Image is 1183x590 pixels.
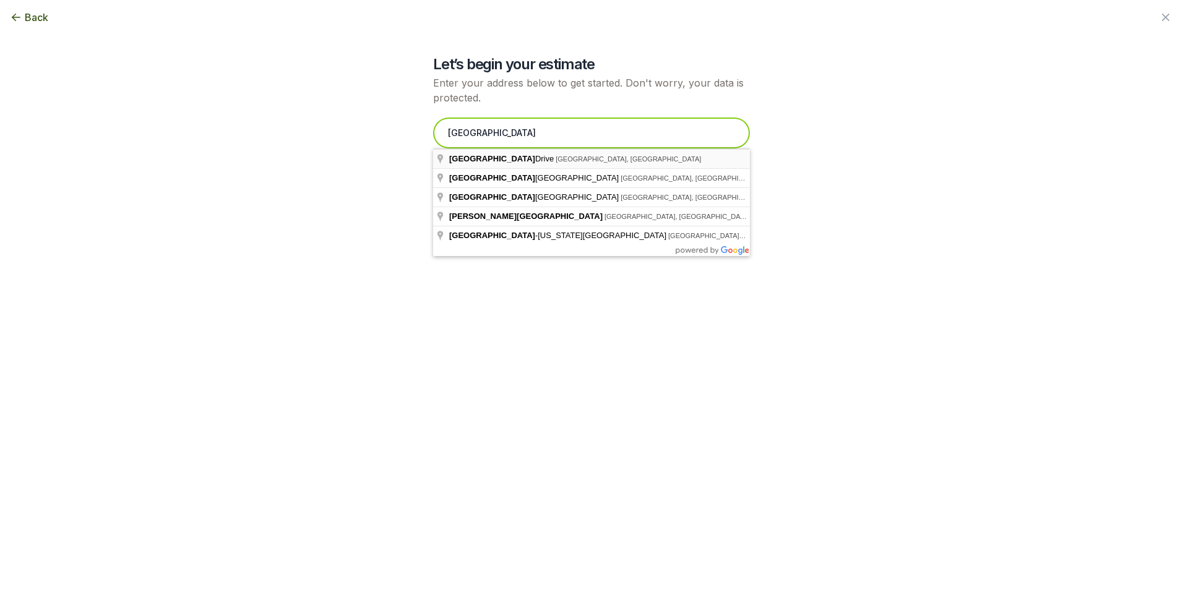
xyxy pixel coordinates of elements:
[668,232,814,239] span: [GEOGRAPHIC_DATA], [GEOGRAPHIC_DATA]
[449,212,603,221] span: [PERSON_NAME][GEOGRAPHIC_DATA]
[556,155,701,163] span: [GEOGRAPHIC_DATA], [GEOGRAPHIC_DATA]
[10,10,48,25] button: Back
[621,174,766,182] span: [GEOGRAPHIC_DATA], [GEOGRAPHIC_DATA]
[25,10,48,25] span: Back
[449,231,668,240] span: -[US_STATE][GEOGRAPHIC_DATA]
[449,192,621,202] span: [GEOGRAPHIC_DATA]
[449,154,556,163] span: Drive
[433,118,750,148] input: Enter your address
[449,192,535,202] span: [GEOGRAPHIC_DATA]
[449,173,535,182] span: [GEOGRAPHIC_DATA]
[604,213,750,220] span: [GEOGRAPHIC_DATA], [GEOGRAPHIC_DATA]
[433,75,750,105] p: Enter your address below to get started. Don't worry, your data is protected.
[621,194,766,201] span: [GEOGRAPHIC_DATA], [GEOGRAPHIC_DATA]
[449,154,535,163] span: [GEOGRAPHIC_DATA]
[433,54,750,74] h2: Let’s begin your estimate
[449,231,535,240] span: [GEOGRAPHIC_DATA]
[449,173,621,182] span: [GEOGRAPHIC_DATA]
